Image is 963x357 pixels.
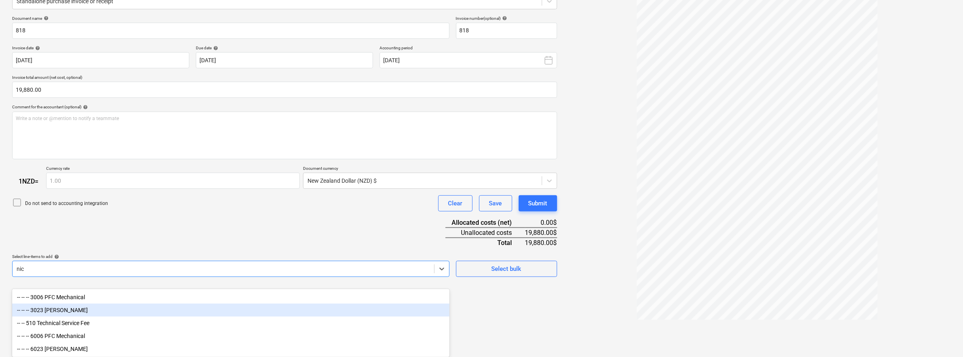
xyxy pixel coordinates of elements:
[456,16,557,21] div: Invoice number (optional)
[479,195,512,211] button: Save
[448,198,462,209] div: Clear
[380,52,557,68] button: [DATE]
[528,198,547,209] div: Submit
[12,177,46,185] div: 1 NZD =
[445,228,525,238] div: Unallocated costs
[492,264,522,274] div: Select bulk
[196,45,373,51] div: Due date
[445,218,525,228] div: Allocated costs (net)
[12,342,450,355] div: -- -- -- 6023 [PERSON_NAME]
[46,166,300,173] p: Currency rate
[212,46,218,51] span: help
[501,16,507,21] span: help
[525,218,557,228] div: 0.00$
[438,195,473,211] button: Clear
[34,46,40,51] span: help
[456,261,557,277] button: Select bulk
[196,52,373,68] input: Due date not specified
[53,254,59,259] span: help
[12,52,189,68] input: Invoice date not specified
[456,23,557,39] input: Invoice number
[12,82,557,98] input: Invoice total amount (net cost, optional)
[380,45,557,52] p: Accounting period
[489,198,502,209] div: Save
[12,304,450,317] div: -- -- -- 3023 Nic Graham
[525,238,557,247] div: 19,880.00$
[12,254,450,259] div: Select line-items to add
[445,238,525,247] div: Total
[12,291,450,304] div: -- -- -- 3006 PFC Mechanical
[923,318,963,357] iframe: Chat Widget
[81,105,88,110] span: help
[12,317,450,330] div: -- -- 510 Technical Service Fee
[12,75,557,82] p: Invoice total amount (net cost, optional)
[12,45,189,51] div: Invoice date
[12,104,557,110] div: Comment for the accountant (optional)
[25,200,108,207] p: Do not send to accounting integration
[12,304,450,317] div: -- -- -- 3023 [PERSON_NAME]
[519,195,557,211] button: Submit
[12,23,450,39] input: Document name
[525,228,557,238] div: 19,880.00$
[12,330,450,342] div: -- -- -- 6006 PFC Mechanical
[12,16,450,21] div: Document name
[303,166,557,173] p: Document currency
[42,16,49,21] span: help
[12,342,450,355] div: -- -- -- 6023 Nic Graham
